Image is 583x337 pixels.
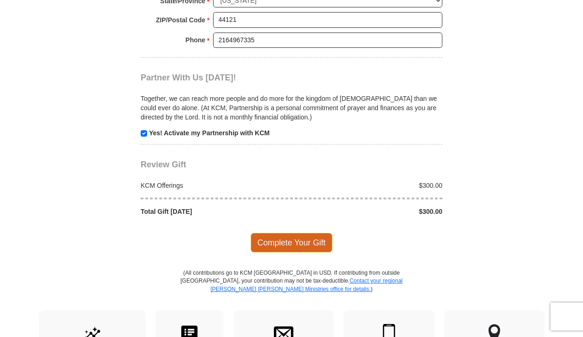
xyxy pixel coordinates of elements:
div: $300.00 [291,207,447,216]
span: Review Gift [141,160,186,169]
div: $300.00 [291,181,447,190]
p: Together, we can reach more people and do more for the kingdom of [DEMOGRAPHIC_DATA] than we coul... [141,94,442,122]
div: Total Gift [DATE] [136,207,292,216]
strong: Yes! Activate my Partnership with KCM [149,129,270,137]
strong: Phone [186,33,206,46]
strong: ZIP/Postal Code [156,13,206,26]
span: Complete Your Gift [251,233,333,252]
a: Contact your regional [PERSON_NAME] [PERSON_NAME] Ministries office for details. [210,278,402,292]
div: KCM Offerings [136,181,292,190]
span: Partner With Us [DATE]! [141,73,236,82]
p: (All contributions go to KCM [GEOGRAPHIC_DATA] in USD. If contributing from outside [GEOGRAPHIC_D... [180,269,403,310]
